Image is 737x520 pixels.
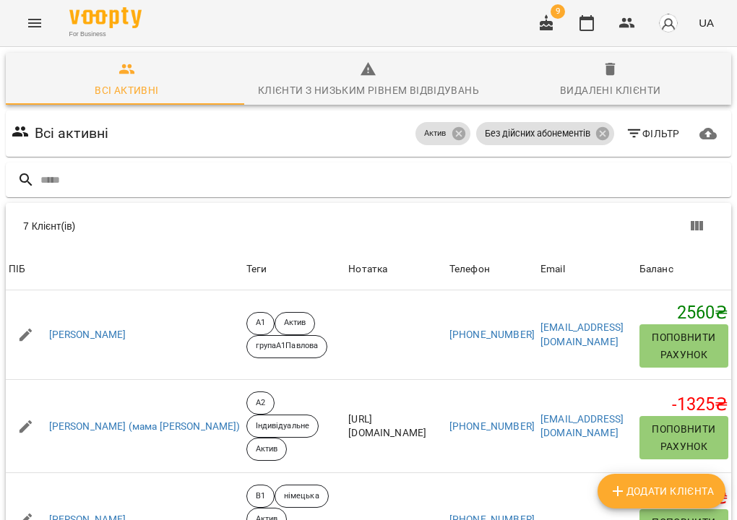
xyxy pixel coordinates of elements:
[639,324,728,368] button: Поповнити рахунок
[258,82,479,99] div: Клієнти з низьким рівнем відвідувань
[284,490,319,503] p: німецька
[658,13,678,33] img: avatar_s.png
[449,261,490,278] div: Телефон
[23,219,377,233] div: 7 Клієнт(ів)
[256,397,265,409] p: А2
[645,420,723,455] span: Поповнити рахунок
[256,420,309,433] p: Індивідуальне
[256,340,318,352] p: групаА1Павлова
[551,4,565,19] span: 9
[284,317,306,329] p: Актив
[540,261,634,278] span: Email
[256,490,265,503] p: В1
[348,261,444,278] div: Нотатка
[639,302,728,324] h5: 2560 ₴
[476,127,599,140] span: Без дійсних абонементів
[639,261,673,278] div: Баланс
[626,125,680,142] span: Фільтр
[275,312,316,335] div: Актив
[246,312,275,335] div: А1
[639,416,728,459] button: Поповнити рахунок
[620,121,686,147] button: Фільтр
[476,122,614,145] div: Без дійсних абонементів
[246,335,327,358] div: групаА1Павлова
[449,261,490,278] div: Sort
[246,485,275,508] div: В1
[540,261,565,278] div: Sort
[639,394,728,416] h5: -1325 ₴
[17,6,52,40] button: Menu
[693,9,720,36] button: UA
[246,391,275,415] div: А2
[49,328,126,342] a: [PERSON_NAME]
[9,261,241,278] span: ПІБ
[95,82,158,99] div: Всі активні
[275,485,329,508] div: німецька
[449,329,535,340] a: [PHONE_NUMBER]
[49,420,241,434] a: [PERSON_NAME] (мама [PERSON_NAME])
[246,438,288,461] div: Актив
[415,122,470,145] div: Актив
[540,261,565,278] div: Email
[35,122,109,144] h6: Всі активні
[6,203,731,249] div: Table Toolbar
[246,261,343,278] div: Теги
[699,15,714,30] span: UA
[345,380,447,473] td: [URL][DOMAIN_NAME]
[69,30,142,39] span: For Business
[69,7,142,28] img: Voopty Logo
[449,261,535,278] span: Телефон
[645,329,723,363] span: Поповнити рахунок
[540,321,624,347] a: [EMAIL_ADDRESS][DOMAIN_NAME]
[256,443,278,456] p: Актив
[9,261,25,278] div: ПІБ
[560,82,660,99] div: Видалені клієнти
[9,261,25,278] div: Sort
[598,474,725,508] button: Додати клієнта
[679,209,714,243] button: Показати колонки
[449,420,535,432] a: [PHONE_NUMBER]
[424,128,447,140] p: Актив
[256,317,265,329] p: А1
[609,482,714,500] span: Додати клієнта
[639,261,673,278] div: Sort
[246,415,319,438] div: Індивідуальне
[639,261,728,278] span: Баланс
[540,413,624,439] a: [EMAIL_ADDRESS][DOMAIN_NAME]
